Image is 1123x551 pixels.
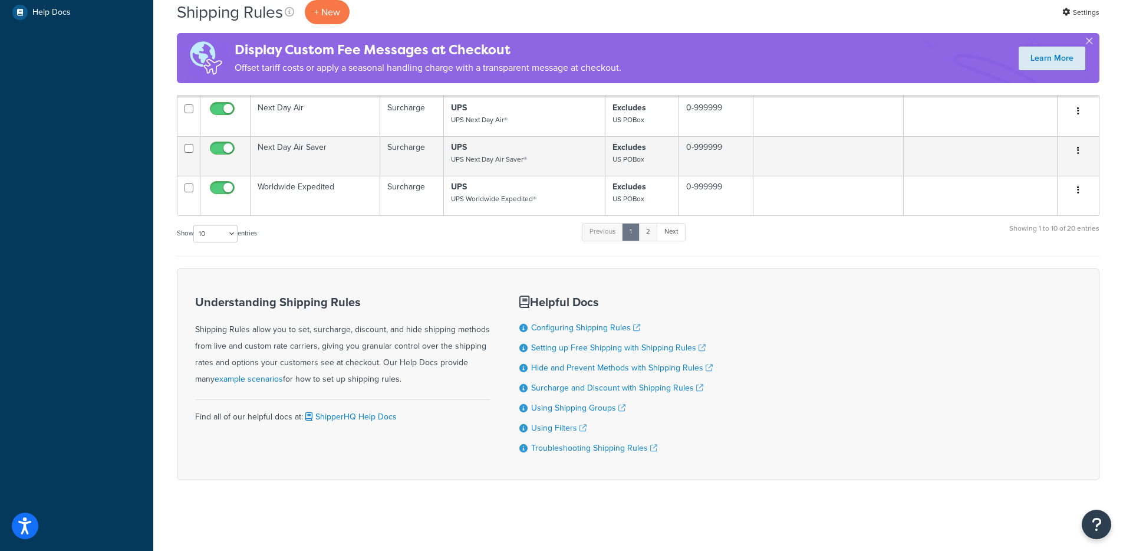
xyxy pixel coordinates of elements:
td: Surcharge [380,136,444,176]
div: Shipping Rules allow you to set, surcharge, discount, and hide shipping methods from live and cus... [195,296,490,388]
td: Surcharge [380,97,444,136]
td: Next Day Air Saver [251,136,380,176]
small: UPS Next Day Air Saver® [451,154,527,165]
td: Surcharge [380,176,444,215]
a: Help Docs [9,2,144,23]
td: 0-999999 [679,136,753,176]
a: Configuring Shipping Rules [531,322,640,334]
div: Showing 1 to 10 of 20 entries [1009,222,1099,247]
a: Settings [1062,4,1099,21]
a: Using Shipping Groups [531,402,625,414]
a: example scenarios [215,373,283,385]
td: Next Day Air [251,97,380,136]
a: 2 [638,223,658,241]
h4: Display Custom Fee Messages at Checkout [235,40,621,60]
button: Open Resource Center [1082,510,1111,539]
strong: UPS [451,141,467,153]
td: 0-999999 [679,176,753,215]
a: Setting up Free Shipping with Shipping Rules [531,342,706,354]
a: Troubleshooting Shipping Rules [531,442,657,454]
a: Surcharge and Discount with Shipping Rules [531,382,703,394]
a: Next [657,223,686,241]
strong: Excludes [612,181,646,193]
a: 1 [622,223,640,241]
small: US POBox [612,193,644,204]
select: Showentries [193,225,238,242]
a: Hide and Prevent Methods with Shipping Rules [531,362,713,374]
strong: Excludes [612,101,646,114]
small: US POBox [612,154,644,165]
h3: Understanding Shipping Rules [195,296,490,309]
a: ShipperHQ Help Docs [303,411,397,423]
td: Worldwide Expedited [251,176,380,215]
div: Find all of our helpful docs at: [195,399,490,425]
small: US POBox [612,114,644,125]
td: 0-999999 [679,97,753,136]
h3: Helpful Docs [519,296,713,309]
small: UPS Next Day Air® [451,114,508,125]
small: UPS Worldwide Expedited® [451,193,536,204]
strong: UPS [451,181,467,193]
p: Offset tariff costs or apply a seasonal handling charge with a transparent message at checkout. [235,60,621,76]
img: duties-banner-06bc72dcb5fe05cb3f9472aba00be2ae8eb53ab6f0d8bb03d382ba314ac3c341.png [177,33,235,83]
a: Previous [582,223,623,241]
span: Help Docs [32,8,71,18]
label: Show entries [177,225,257,242]
h1: Shipping Rules [177,1,283,24]
strong: UPS [451,101,467,114]
strong: Excludes [612,141,646,153]
a: Learn More [1019,47,1085,70]
a: Using Filters [531,422,587,434]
